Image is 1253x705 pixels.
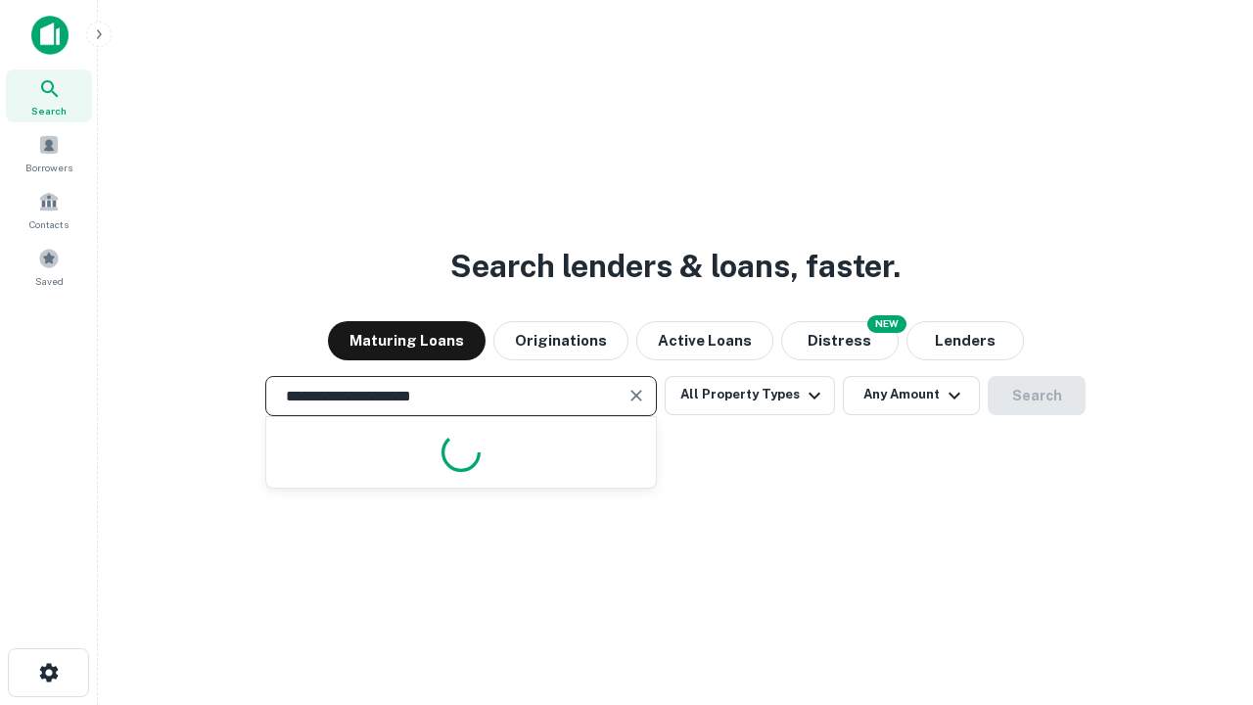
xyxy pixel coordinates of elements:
button: Search distressed loans with lien and other non-mortgage details. [781,321,899,360]
button: Clear [623,382,650,409]
a: Saved [6,240,92,293]
span: Borrowers [25,160,72,175]
a: Search [6,70,92,122]
div: NEW [867,315,906,333]
button: Originations [493,321,628,360]
button: Any Amount [843,376,980,415]
span: Contacts [29,216,69,232]
button: All Property Types [665,376,835,415]
img: capitalize-icon.png [31,16,69,55]
button: Active Loans [636,321,773,360]
a: Contacts [6,183,92,236]
h3: Search lenders & loans, faster. [450,243,901,290]
a: Borrowers [6,126,92,179]
span: Saved [35,273,64,289]
iframe: Chat Widget [1155,548,1253,642]
span: Search [31,103,67,118]
button: Lenders [906,321,1024,360]
button: Maturing Loans [328,321,486,360]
